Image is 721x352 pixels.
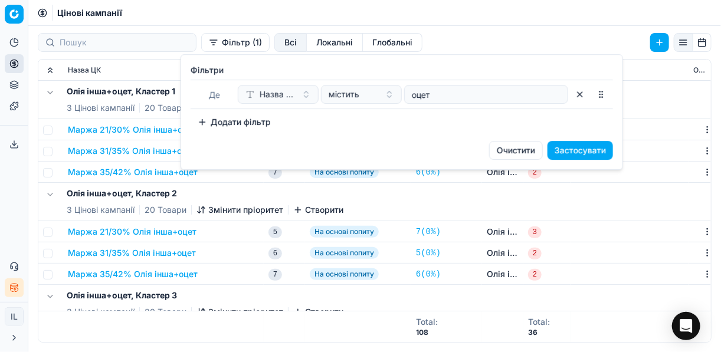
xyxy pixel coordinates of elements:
[208,90,219,100] span: Де
[548,141,613,160] button: Застосувати
[191,64,613,76] label: Фiльтри
[489,141,543,160] button: Очистити
[191,113,278,131] button: Додати фільтр
[329,88,359,100] span: містить
[260,88,297,100] span: Назва ЦК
